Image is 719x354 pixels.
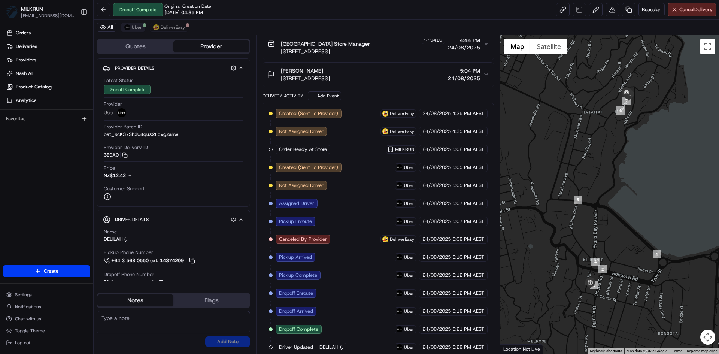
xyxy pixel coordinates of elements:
[263,93,303,99] div: Delivery Activity
[3,27,93,39] a: Orders
[395,146,414,152] span: MILKRUN
[281,48,445,55] span: [STREET_ADDRESS]
[16,43,37,50] span: Deliveries
[448,44,480,51] span: 24/08/2025
[279,236,327,243] span: Canceled By Provider
[97,23,116,32] button: All
[21,13,75,19] span: [EMAIL_ADDRESS][DOMAIN_NAME]
[104,236,127,243] div: DELILAH (.
[448,75,480,82] span: 24/08/2025
[279,290,313,297] span: Dropoff Enroute
[104,77,133,84] span: Latest Status
[390,128,414,134] span: DeliverEasy
[104,144,148,151] span: Provider Delivery ID
[700,39,715,54] button: Toggle fullscreen view
[279,200,314,207] span: Assigned Driver
[121,23,145,32] button: Uber
[104,185,145,192] span: Customer Support
[104,271,154,278] span: Dropoff Phone Number
[422,272,451,279] span: 24/08/2025
[590,281,598,289] div: 3
[104,165,115,172] span: Price
[3,302,90,312] button: Notifications
[430,37,442,43] span: 9410
[104,131,178,138] span: bat_KcK37Sh3U4quX2LcVgZahw
[590,348,622,354] button: Keyboard shortcuts
[279,308,313,315] span: Dropoff Arrived
[404,164,414,170] span: Uber
[104,257,196,265] a: +64 3 568 0550 ext. 14374209
[281,67,323,75] span: [PERSON_NAME]
[422,218,451,225] span: 24/08/2025
[422,200,451,207] span: 24/08/2025
[103,62,244,74] button: Provider Details
[16,57,36,63] span: Providers
[97,294,173,306] button: Notes
[422,326,451,333] span: 24/08/2025
[104,124,142,130] span: Provider Batch ID
[397,254,403,260] img: uber-new-logo.jpeg
[15,316,42,322] span: Chat with us!
[3,67,93,79] a: Nash AI
[104,249,153,256] span: Pickup Phone Number
[281,33,420,48] span: Woolworths Supermarket [GEOGRAPHIC_DATA] - [GEOGRAPHIC_DATA] Store Manager
[3,81,93,93] a: Product Catalog
[404,326,414,332] span: Uber
[404,308,414,314] span: Uber
[404,272,414,278] span: Uber
[164,3,211,9] span: Original Creation Date
[153,24,159,30] img: delivereasy_logo.png
[397,344,403,350] img: uber-new-logo.jpeg
[404,290,414,296] span: Uber
[3,40,93,52] a: Deliveries
[111,257,184,264] span: +64 3 568 0550 ext. 14374209
[382,111,388,117] img: delivereasy_logo.png
[422,110,451,117] span: 24/08/2025
[638,3,665,16] button: Reassign
[616,106,625,115] div: 6
[404,218,414,224] span: Uber
[104,172,170,179] button: NZ$12.42
[504,39,530,54] button: Show street map
[117,108,126,117] img: uber-new-logo.jpeg
[452,326,484,333] span: 5:21 PM AEST
[653,250,661,258] div: 1
[397,290,403,296] img: uber-new-logo.jpeg
[422,128,451,135] span: 24/08/2025
[279,128,324,135] span: Not Assigned Driver
[173,40,249,52] button: Provider
[422,290,451,297] span: 24/08/2025
[382,236,388,242] img: delivereasy_logo.png
[150,23,188,32] button: DeliverEasy
[687,349,717,353] a: Report a map error
[452,218,484,225] span: 5:07 PM AEST
[502,344,527,354] a: Open this area in Google Maps (opens a new window)
[642,6,661,13] span: Reassign
[21,5,43,13] button: MILKRUN
[279,344,313,351] span: Driver Updated
[279,254,312,261] span: Pickup Arrived
[15,328,45,334] span: Toggle Theme
[397,182,403,188] img: uber-new-logo.jpeg
[679,6,713,13] span: Cancel Delivery
[104,152,128,158] button: 3E9A0
[3,54,93,66] a: Providers
[668,3,716,16] button: CancelDelivery
[3,314,90,324] button: Chat with us!
[279,164,338,171] span: Created (Sent To Provider)
[452,182,484,189] span: 5:05 PM AEST
[397,326,403,332] img: uber-new-logo.jpeg
[422,236,451,243] span: 24/08/2025
[161,24,185,30] span: DeliverEasy
[382,128,388,134] img: delivereasy_logo.png
[16,84,52,90] span: Product Catalog
[452,272,484,279] span: 5:12 PM AEST
[104,172,126,179] span: NZ$12.42
[3,338,90,348] button: Log out
[530,39,567,54] button: Show satellite imagery
[3,290,90,300] button: Settings
[598,265,607,273] div: 2
[263,63,493,87] button: [PERSON_NAME][STREET_ADDRESS]5:04 PM24/08/2025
